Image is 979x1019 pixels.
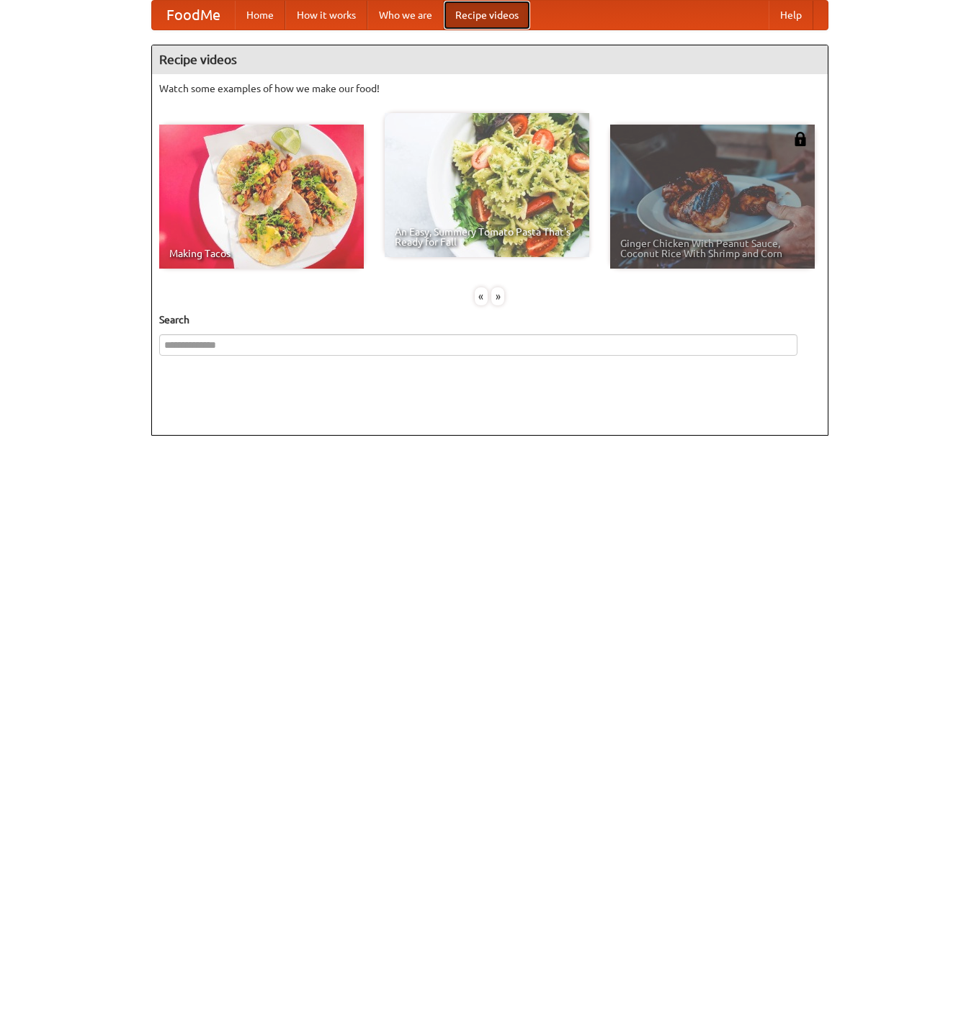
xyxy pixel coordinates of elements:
a: How it works [285,1,367,30]
a: Help [769,1,813,30]
a: Making Tacos [159,125,364,269]
a: Who we are [367,1,444,30]
h5: Search [159,313,821,327]
img: 483408.png [793,132,808,146]
a: Home [235,1,285,30]
h4: Recipe videos [152,45,828,74]
div: « [475,287,488,305]
a: An Easy, Summery Tomato Pasta That's Ready for Fall [385,113,589,257]
span: Making Tacos [169,248,354,259]
a: Recipe videos [444,1,530,30]
div: » [491,287,504,305]
span: An Easy, Summery Tomato Pasta That's Ready for Fall [395,227,579,247]
a: FoodMe [152,1,235,30]
p: Watch some examples of how we make our food! [159,81,821,96]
